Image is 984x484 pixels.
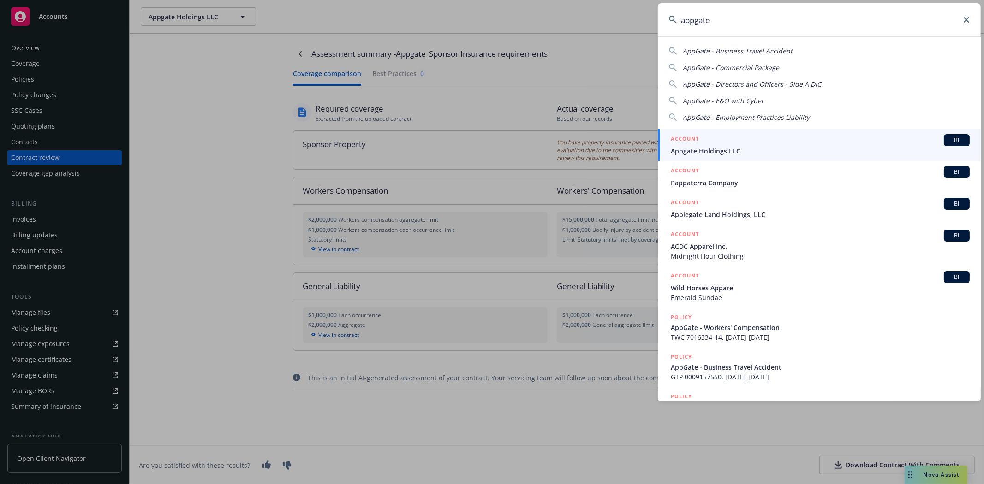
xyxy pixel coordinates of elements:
h5: ACCOUNT [671,198,699,209]
a: ACCOUNTBIWild Horses ApparelEmerald Sundae [658,266,981,307]
span: Pappaterra Company [671,178,970,188]
h5: POLICY [671,352,692,361]
span: AppGate - E&O with Cyber [683,96,764,105]
span: AppGate - Employment Practices Liability [683,113,810,122]
span: Emerald Sundae [671,293,970,302]
h5: ACCOUNT [671,166,699,177]
h5: POLICY [671,313,692,322]
span: TWC 7016334-14, [DATE]-[DATE] [671,332,970,342]
span: GTP 0009157550, [DATE]-[DATE] [671,372,970,382]
a: ACCOUNTBIACDC Apparel Inc.Midnight Hour Clothing [658,224,981,266]
span: AppGate - Business Travel Accident [683,47,793,55]
span: BI [948,168,966,176]
h5: ACCOUNT [671,271,699,282]
span: ACDC Apparel Inc. [671,242,970,251]
span: BI [948,231,966,240]
input: Search... [658,3,981,36]
span: AppGate - Workers' Compensation [671,323,970,332]
h5: POLICY [671,392,692,401]
span: BI [948,200,966,208]
span: Applegate Land Holdings, LLC [671,210,970,219]
a: POLICY [658,387,981,426]
a: POLICYAppGate - Workers' CompensationTWC 7016334-14, [DATE]-[DATE] [658,307,981,347]
a: ACCOUNTBIAppgate Holdings LLC [658,129,981,161]
span: AppGate - Business Travel Accident [671,362,970,372]
span: AppGate - Commercial Package [683,63,779,72]
span: BI [948,273,966,281]
span: Midnight Hour Clothing [671,251,970,261]
span: Wild Horses Apparel [671,283,970,293]
h5: ACCOUNT [671,230,699,241]
h5: ACCOUNT [671,134,699,145]
a: POLICYAppGate - Business Travel AccidentGTP 0009157550, [DATE]-[DATE] [658,347,981,387]
a: ACCOUNTBIPappaterra Company [658,161,981,193]
span: BI [948,136,966,144]
a: ACCOUNTBIApplegate Land Holdings, LLC [658,193,981,224]
span: AppGate - Directors and Officers - Side A DIC [683,80,821,89]
span: Appgate Holdings LLC [671,146,970,156]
